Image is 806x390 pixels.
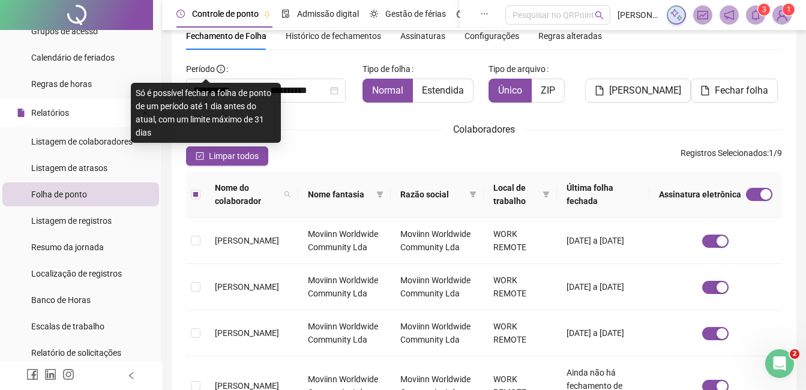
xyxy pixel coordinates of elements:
[457,10,465,18] span: dashboard
[370,10,378,18] span: sun
[750,10,761,20] span: bell
[209,149,259,163] span: Limpar todos
[400,188,465,201] span: Razão social
[31,216,112,226] span: Listagem de registros
[595,86,604,95] span: file
[422,85,464,96] span: Estendida
[385,9,446,19] span: Gestão de férias
[31,53,115,62] span: Calendário de feriados
[480,10,489,18] span: ellipsis
[541,85,555,96] span: ZIP
[215,181,279,208] span: Nome do colaborador
[790,349,799,359] span: 2
[286,31,381,41] span: Histórico de fechamentos
[362,62,411,76] span: Tipo de folha
[697,10,708,20] span: fund
[217,65,225,73] span: info-circle
[127,371,136,380] span: left
[263,11,271,18] span: pushpin
[557,172,649,218] th: Última folha fechada
[543,191,550,198] span: filter
[758,4,770,16] sup: 3
[31,163,107,173] span: Listagem de atrasos
[44,368,56,380] span: linkedin
[557,218,649,264] td: [DATE] a [DATE]
[31,190,87,199] span: Folha de ponto
[281,10,290,18] span: file-done
[484,218,557,264] td: WORK REMOTE
[31,348,121,358] span: Relatório de solicitações
[186,146,268,166] button: Limpar todos
[773,6,791,24] img: 79746
[298,218,391,264] td: Moviinn Worldwide Community Lda
[681,146,782,166] span: : 1 / 9
[31,137,133,146] span: Listagem de colaboradores
[391,264,484,310] td: Moviinn Worldwide Community Lda
[372,85,403,96] span: Normal
[484,264,557,310] td: WORK REMOTE
[618,8,660,22] span: [PERSON_NAME] - CS
[670,8,683,22] img: sparkle-icon.fc2bf0ac1784a2077858766a79e2daf3.svg
[659,188,741,201] span: Assinatura eletrônica
[762,5,766,14] span: 3
[787,5,791,14] span: 1
[469,191,477,198] span: filter
[557,264,649,310] td: [DATE] a [DATE]
[724,10,735,20] span: notification
[493,181,538,208] span: Local de trabalho
[489,62,546,76] span: Tipo de arquivo
[538,32,602,40] span: Regras alteradas
[26,368,38,380] span: facebook
[215,236,279,245] span: [PERSON_NAME]
[783,4,795,16] sup: Atualize o seu contato no menu Meus Dados
[31,322,104,331] span: Escalas de trabalho
[215,282,279,292] span: [PERSON_NAME]
[31,242,104,252] span: Resumo da jornada
[374,185,386,203] span: filter
[176,10,185,18] span: clock-circle
[31,79,92,89] span: Regras de horas
[681,148,767,158] span: Registros Selecionados
[215,328,279,338] span: [PERSON_NAME]
[765,349,794,378] iframe: Intercom live chat
[308,188,372,201] span: Nome fantasia
[31,295,91,305] span: Banco de Horas
[391,218,484,264] td: Moviinn Worldwide Community Lda
[400,32,445,40] span: Assinaturas
[298,310,391,356] td: Moviinn Worldwide Community Lda
[31,269,122,278] span: Localização de registros
[595,11,604,20] span: search
[484,310,557,356] td: WORK REMOTE
[17,109,25,117] span: file
[186,31,266,41] span: Fechamento de Folha
[281,179,293,210] span: search
[391,310,484,356] td: Moviinn Worldwide Community Lda
[467,185,479,203] span: filter
[498,85,522,96] span: Único
[540,179,552,210] span: filter
[136,88,271,137] span: Só é possível fechar a folha de ponto de um período até 1 dia antes do atual, com um limite máxim...
[31,26,98,36] span: Grupos de acesso
[192,9,259,19] span: Controle de ponto
[186,64,215,74] span: Período
[298,264,391,310] td: Moviinn Worldwide Community Lda
[715,83,768,98] span: Fechar folha
[62,368,74,380] span: instagram
[585,79,691,103] button: [PERSON_NAME]
[691,79,778,103] button: Fechar folha
[700,86,710,95] span: file
[453,124,515,135] span: Colaboradores
[31,108,69,118] span: Relatórios
[609,83,681,98] span: [PERSON_NAME]
[376,191,383,198] span: filter
[465,32,519,40] span: Configurações
[297,9,359,19] span: Admissão digital
[196,152,204,160] span: check-square
[557,310,649,356] td: [DATE] a [DATE]
[284,191,291,198] span: search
